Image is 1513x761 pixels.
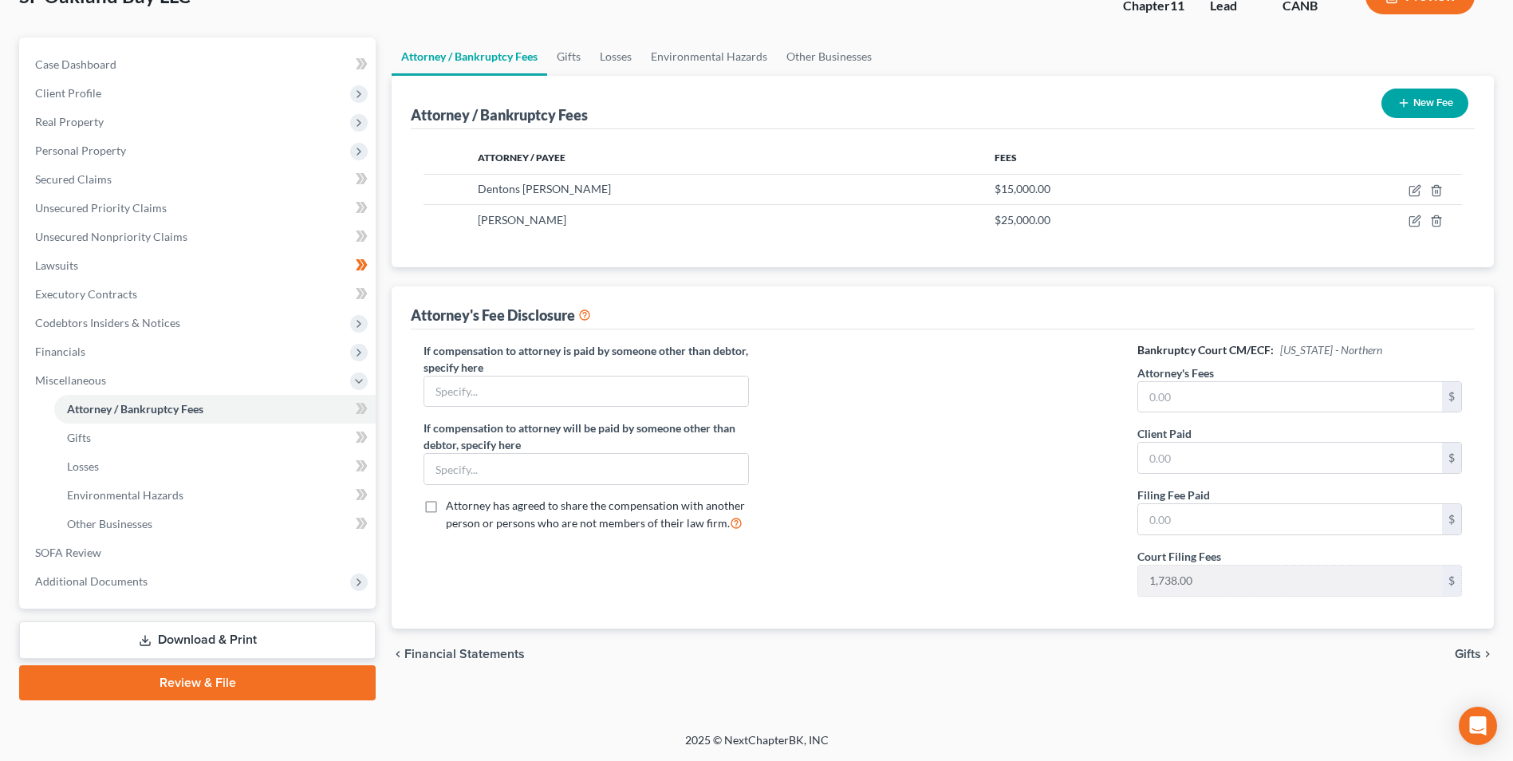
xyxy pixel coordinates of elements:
a: Review & File [19,665,376,700]
span: Codebtors Insiders & Notices [35,316,180,329]
i: chevron_right [1481,648,1494,660]
a: Secured Claims [22,165,376,194]
span: Fees [995,152,1017,164]
input: Specify... [424,454,747,484]
input: 0.00 [1138,504,1442,534]
span: Client Profile [35,86,101,100]
a: Gifts [54,424,376,452]
button: Gifts chevron_right [1455,648,1494,660]
span: Case Dashboard [35,57,116,71]
input: 0.00 [1138,443,1442,473]
h6: Bankruptcy Court CM/ECF: [1137,342,1462,358]
span: Lawsuits [35,258,78,272]
label: Court Filing Fees [1137,548,1221,565]
span: Gifts [1455,648,1481,660]
a: Other Businesses [777,37,881,76]
button: chevron_left Financial Statements [392,648,525,660]
a: Unsecured Priority Claims [22,194,376,223]
div: Open Intercom Messenger [1459,707,1497,745]
span: $15,000.00 [995,182,1050,195]
span: Other Businesses [67,517,152,530]
span: Financials [35,345,85,358]
a: Losses [54,452,376,481]
span: Executory Contracts [35,287,137,301]
a: Environmental Hazards [641,37,777,76]
span: Real Property [35,115,104,128]
span: Dentons [PERSON_NAME] [478,182,611,195]
span: Gifts [67,431,91,444]
a: Other Businesses [54,510,376,538]
label: If compensation to attorney is paid by someone other than debtor, specify here [424,342,748,376]
input: Specify... [424,377,747,407]
span: Attorney has agreed to share the compensation with another person or persons who are not members ... [446,499,745,530]
input: 0.00 [1138,382,1442,412]
span: SOFA Review [35,546,101,559]
a: Attorney / Bankruptcy Fees [392,37,547,76]
span: Additional Documents [35,574,148,588]
label: Attorney's Fees [1137,365,1214,381]
div: $ [1442,382,1461,412]
span: Secured Claims [35,172,112,186]
span: Losses [67,459,99,473]
a: Gifts [547,37,590,76]
a: Executory Contracts [22,280,376,309]
span: Attorney / Payee [478,152,565,164]
span: Financial Statements [404,648,525,660]
i: chevron_left [392,648,404,660]
span: Miscellaneous [35,373,106,387]
a: Attorney / Bankruptcy Fees [54,395,376,424]
label: Filing Fee Paid [1137,487,1210,503]
div: $ [1442,566,1461,596]
label: If compensation to attorney will be paid by someone other than debtor, specify here [424,420,748,453]
span: Unsecured Nonpriority Claims [35,230,187,243]
div: Attorney / Bankruptcy Fees [411,105,588,124]
button: New Fee [1381,89,1468,118]
a: Losses [590,37,641,76]
span: [US_STATE] - Northern [1280,343,1382,357]
a: Case Dashboard [22,50,376,79]
div: $ [1442,504,1461,534]
span: Personal Property [35,144,126,157]
a: Environmental Hazards [54,481,376,510]
div: $ [1442,443,1461,473]
a: SOFA Review [22,538,376,567]
a: Download & Print [19,621,376,659]
span: $25,000.00 [995,213,1050,227]
label: Client Paid [1137,425,1192,442]
div: 2025 © NextChapterBK, INC [302,732,1212,761]
div: Attorney's Fee Disclosure [411,306,591,325]
span: Attorney / Bankruptcy Fees [67,402,203,416]
span: [PERSON_NAME] [478,213,566,227]
input: 0.00 [1138,566,1442,596]
span: Unsecured Priority Claims [35,201,167,215]
a: Lawsuits [22,251,376,280]
a: Unsecured Nonpriority Claims [22,223,376,251]
span: Environmental Hazards [67,488,183,502]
